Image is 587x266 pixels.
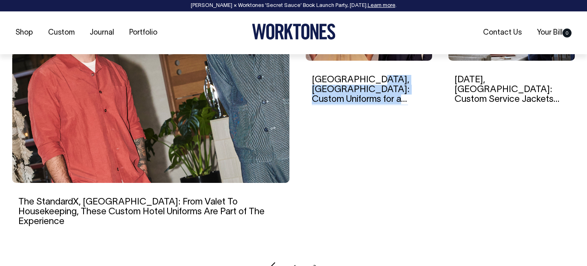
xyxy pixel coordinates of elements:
a: The StandardX, [GEOGRAPHIC_DATA]: From Valet To Housekeeping, These Custom Hotel Uniforms Are Par... [18,198,265,226]
a: Journal [86,26,117,40]
span: 0 [563,29,572,37]
a: Learn more [368,3,395,8]
a: Shop [12,26,36,40]
div: [PERSON_NAME] × Worktones ‘Secret Sauce’ Book Launch Party, [DATE]. . [8,3,579,9]
a: Contact Us [480,26,525,40]
a: Custom [45,26,78,40]
a: [GEOGRAPHIC_DATA], [GEOGRAPHIC_DATA]: Custom Uniforms for a Multi-Venue Hospitality Precinct in T... [312,76,417,123]
a: Your Bill0 [534,26,575,40]
a: [DATE], [GEOGRAPHIC_DATA]: Custom Service Jackets Reminiscent of Traditional European Dining [455,76,559,123]
a: Portfolio [126,26,161,40]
